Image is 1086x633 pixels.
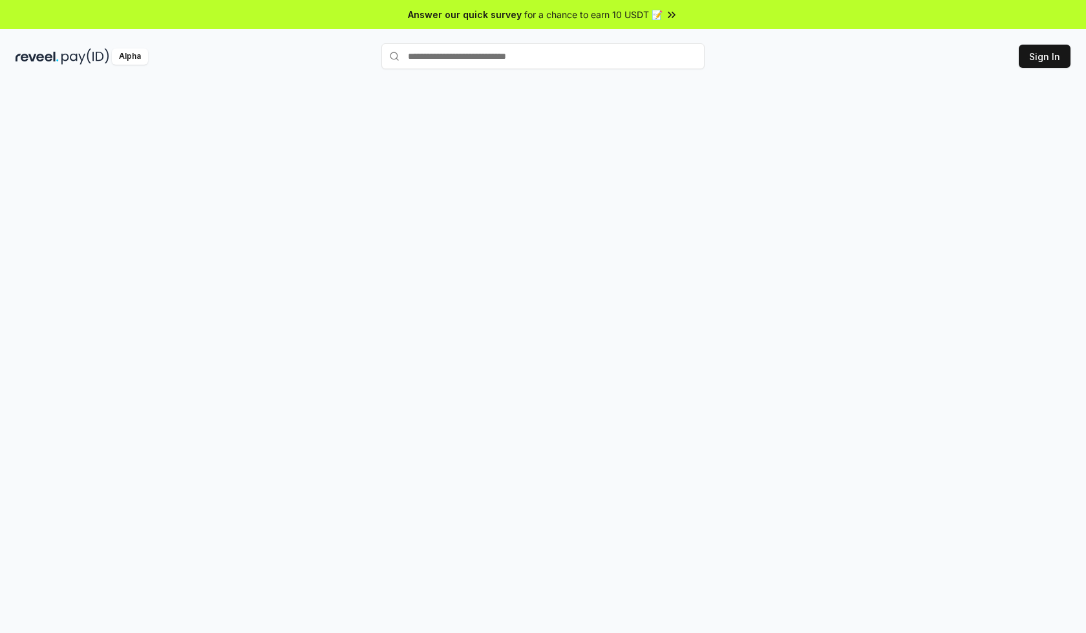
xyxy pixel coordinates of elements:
[1019,45,1070,68] button: Sign In
[524,8,663,21] span: for a chance to earn 10 USDT 📝
[16,48,59,65] img: reveel_dark
[408,8,522,21] span: Answer our quick survey
[61,48,109,65] img: pay_id
[112,48,148,65] div: Alpha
